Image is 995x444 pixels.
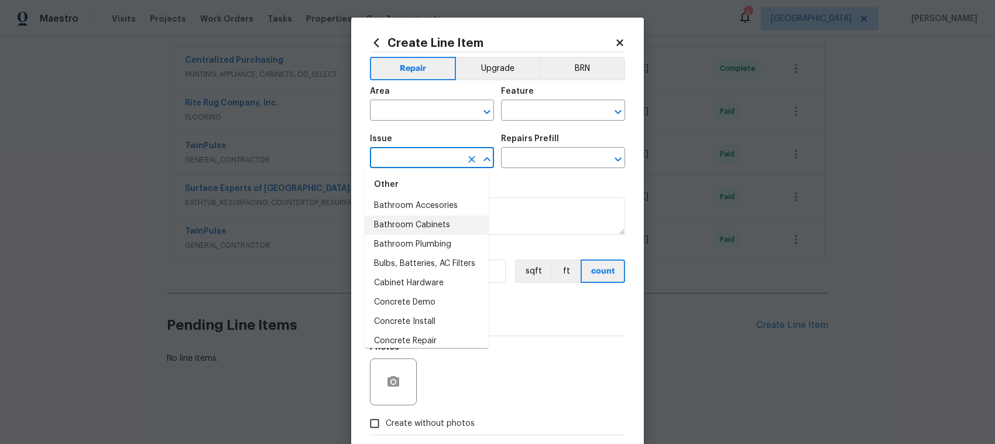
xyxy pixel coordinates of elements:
[501,135,559,143] h5: Repairs Prefill
[479,104,495,120] button: Open
[464,151,480,168] button: Clear
[365,293,489,312] li: Concrete Demo
[370,135,392,143] h5: Issue
[551,259,581,283] button: ft
[370,87,390,95] h5: Area
[365,332,489,351] li: Concrete Repair
[370,57,456,80] button: Repair
[365,216,489,235] li: Bathroom Cabinets
[365,196,489,216] li: Bathroom Accesories
[515,259,551,283] button: sqft
[610,104,626,120] button: Open
[456,57,540,80] button: Upgrade
[365,274,489,293] li: Cabinet Hardware
[365,235,489,254] li: Bathroom Plumbing
[581,259,625,283] button: count
[365,312,489,332] li: Concrete Install
[365,254,489,274] li: Bulbs, Batteries, AC Filters
[539,57,625,80] button: BRN
[501,87,534,95] h5: Feature
[610,151,626,168] button: Open
[365,170,489,199] div: Other
[479,151,495,168] button: Close
[386,418,475,430] span: Create without photos
[370,36,615,49] h2: Create Line Item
